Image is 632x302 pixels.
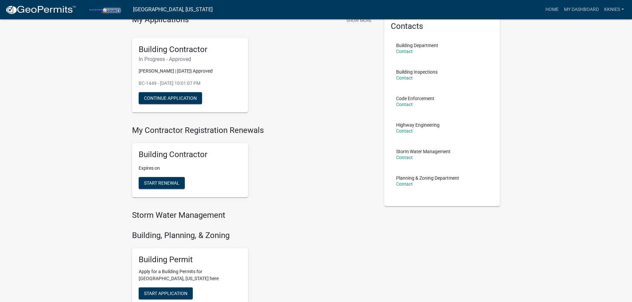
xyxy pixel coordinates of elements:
button: Start Application [139,287,193,299]
h4: Storm Water Management [132,211,374,220]
p: [PERSON_NAME] | [DATE]| Approved [139,68,242,75]
p: Code Enforcement [396,96,434,101]
a: kknies [601,3,627,16]
h4: My Contractor Registration Renewals [132,126,374,135]
p: Expires on [139,165,242,172]
a: Contact [396,49,413,54]
h6: In Progress - Approved [139,56,242,62]
span: Start Application [144,291,187,296]
p: BC-1449 - [DATE] 10:01:07 PM [139,80,242,87]
span: Start Renewal [144,180,179,186]
h5: Building Contractor [139,150,242,159]
button: Continue Application [139,92,202,104]
a: Contact [396,181,413,187]
a: My Dashboard [561,3,601,16]
a: Contact [396,75,413,81]
p: Apply for a Building Permits for [GEOGRAPHIC_DATA], [US_STATE] here [139,268,242,282]
a: Contact [396,102,413,107]
button: Show More [344,15,374,26]
wm-registration-list-section: My Contractor Registration Renewals [132,126,374,203]
p: Building Inspections [396,70,438,74]
p: Highway Engineering [396,123,440,127]
p: Building Department [396,43,438,48]
a: Home [543,3,561,16]
h5: Building Contractor [139,45,242,54]
p: Planning & Zoning Department [396,176,459,180]
button: Start Renewal [139,177,185,189]
h5: Contacts [391,22,494,31]
h4: My Applications [132,15,189,25]
a: [GEOGRAPHIC_DATA], [US_STATE] [133,4,213,15]
h5: Building Permit [139,255,242,265]
img: Porter County, Indiana [82,5,128,14]
a: Contact [396,155,413,160]
a: Contact [396,128,413,134]
h4: Building, Planning, & Zoning [132,231,374,240]
p: Storm Water Management [396,149,451,154]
